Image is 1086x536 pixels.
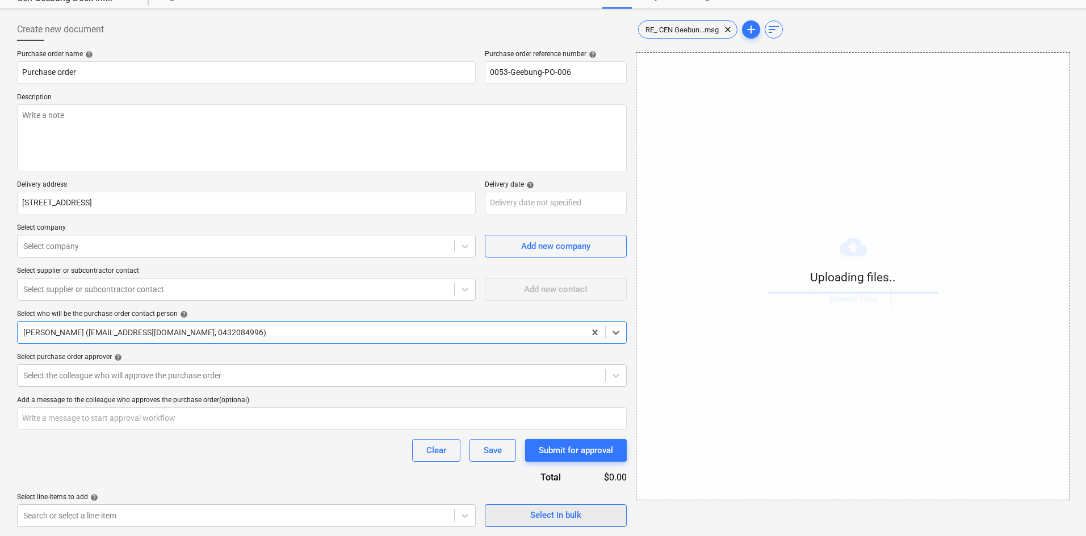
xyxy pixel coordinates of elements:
[17,180,476,192] p: Delivery address
[485,192,627,214] input: Delivery date not specified
[17,493,476,502] div: Select line-items to add
[178,310,188,318] span: help
[17,407,627,430] input: Write a message to start approval workflow
[530,508,581,522] div: Select in bulk
[521,239,590,254] div: Add new company
[524,181,534,189] span: help
[484,443,502,458] div: Save
[17,93,627,104] p: Description
[412,439,460,462] button: Clear
[639,26,726,34] span: RE_ CEN Geebun...msg
[17,396,627,405] div: Add a message to the colleague who approves the purchase order (optional)
[767,23,781,36] span: sort
[586,50,597,58] span: help
[485,504,627,527] button: Select in bulk
[17,23,104,36] span: Create new document
[88,493,98,501] span: help
[112,353,122,361] span: help
[17,192,476,214] input: Delivery address
[17,267,476,278] p: Select supplier or subcontractor contact
[768,270,938,286] p: Uploading files..
[721,23,735,36] span: clear
[485,50,627,59] div: Purchase order reference number
[17,223,476,235] p: Select company
[638,20,737,39] div: RE_ CEN Geebun...msg
[1029,482,1086,536] iframe: Chat Widget
[17,50,476,59] div: Purchase order name
[636,52,1070,500] div: Uploading files..Browse Files
[426,443,446,458] div: Clear
[539,443,613,458] div: Submit for approval
[17,353,627,362] div: Select purchase order approver
[579,471,627,484] div: $0.00
[485,61,627,84] input: Order number
[17,310,627,319] div: Select who will be the purchase order contact person
[485,180,627,189] div: Delivery date
[744,23,758,36] span: add
[485,235,627,258] button: Add new company
[469,439,516,462] button: Save
[83,50,93,58] span: help
[525,439,627,462] button: Submit for approval
[479,471,579,484] div: Total
[17,61,476,84] input: Document name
